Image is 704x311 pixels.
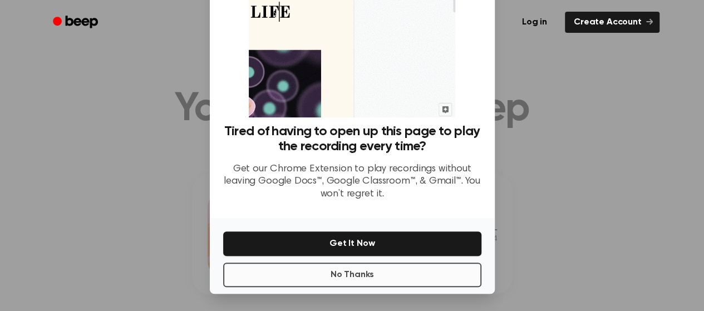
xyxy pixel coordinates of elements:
a: Create Account [565,12,659,33]
h3: Tired of having to open up this page to play the recording every time? [223,124,481,154]
button: No Thanks [223,263,481,287]
p: Get our Chrome Extension to play recordings without leaving Google Docs™, Google Classroom™, & Gm... [223,163,481,201]
button: Get It Now [223,231,481,256]
a: Beep [45,12,108,33]
a: Log in [511,9,558,35]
